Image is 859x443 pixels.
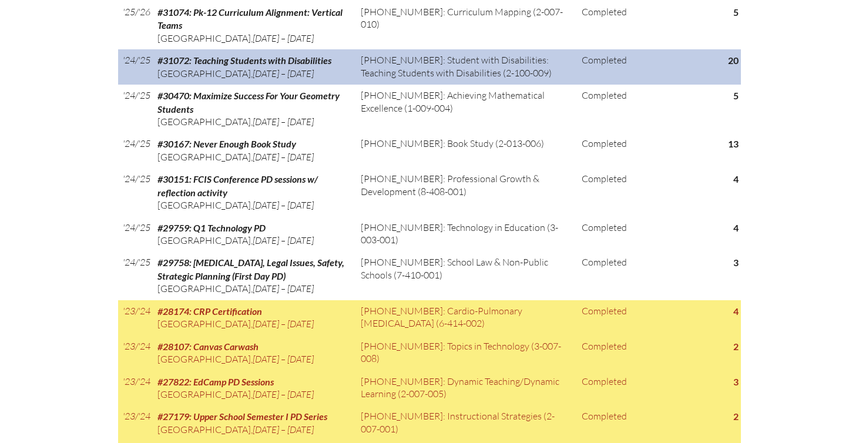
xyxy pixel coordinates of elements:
[253,388,314,400] span: [DATE] – [DATE]
[577,1,639,49] td: Completed
[157,306,262,317] span: #28174: CRP Certification
[728,55,739,66] strong: 20
[356,371,577,406] td: [PHONE_NUMBER]: Dynamic Teaching/Dynamic Learning (2-007-005)
[118,371,153,406] td: '23/'24
[577,251,639,300] td: Completed
[253,151,314,163] span: [DATE] – [DATE]
[157,138,296,149] span: #30167: Never Enough Book Study
[153,85,356,133] td: ,
[356,49,577,85] td: [PHONE_NUMBER]: Student with Disabilities: Teaching Students with Disabilities (2-100-009)
[157,353,251,365] span: [GEOGRAPHIC_DATA]
[157,257,344,281] span: #29758: [MEDICAL_DATA], Legal Issues, Safety, Strategic Planning (First Day PD)
[356,217,577,252] td: [PHONE_NUMBER]: Technology in Education (3-003-001)
[253,353,314,365] span: [DATE] – [DATE]
[356,335,577,371] td: [PHONE_NUMBER]: Topics in Technology (3-007-008)
[157,376,274,387] span: #27822: EdCamp PD Sessions
[577,217,639,252] td: Completed
[153,168,356,216] td: ,
[118,335,153,371] td: '23/'24
[157,68,251,79] span: [GEOGRAPHIC_DATA]
[157,222,266,233] span: #29759: Q1 Technology PD
[577,133,639,168] td: Completed
[118,1,153,49] td: '25/'26
[577,49,639,85] td: Completed
[157,411,327,422] span: #27179: Upper School Semester I PD Series
[118,300,153,335] td: '23/'24
[157,151,251,163] span: [GEOGRAPHIC_DATA]
[356,85,577,133] td: [PHONE_NUMBER]: Achieving Mathematical Excellence (1-009-004)
[157,388,251,400] span: [GEOGRAPHIC_DATA]
[253,318,314,330] span: [DATE] – [DATE]
[356,168,577,216] td: [PHONE_NUMBER]: Professional Growth & Development (8-408-001)
[157,234,251,246] span: [GEOGRAPHIC_DATA]
[118,251,153,300] td: '24/'25
[118,133,153,168] td: '24/'25
[157,90,340,114] span: #30470: Maximize Success For Your Geometry Students
[118,85,153,133] td: '24/'25
[733,257,739,268] strong: 3
[157,116,251,127] span: [GEOGRAPHIC_DATA]
[157,173,318,197] span: #30151: FCIS Conference PD sessions w/ reflection activity
[253,32,314,44] span: [DATE] – [DATE]
[253,68,314,79] span: [DATE] – [DATE]
[733,173,739,184] strong: 4
[733,222,739,233] strong: 4
[577,405,639,441] td: Completed
[157,283,251,294] span: [GEOGRAPHIC_DATA]
[118,217,153,252] td: '24/'25
[157,424,251,435] span: [GEOGRAPHIC_DATA]
[253,424,314,435] span: [DATE] – [DATE]
[153,49,356,85] td: ,
[118,405,153,441] td: '23/'24
[157,318,251,330] span: [GEOGRAPHIC_DATA]
[153,1,356,49] td: ,
[153,133,356,168] td: ,
[157,199,251,211] span: [GEOGRAPHIC_DATA]
[577,85,639,133] td: Completed
[733,306,739,317] strong: 4
[153,405,356,441] td: ,
[153,371,356,406] td: ,
[157,32,251,44] span: [GEOGRAPHIC_DATA]
[733,411,739,422] strong: 2
[253,199,314,211] span: [DATE] – [DATE]
[733,341,739,352] strong: 2
[253,234,314,246] span: [DATE] – [DATE]
[733,6,739,18] strong: 5
[577,335,639,371] td: Completed
[157,341,259,352] span: #28107: Canvas Carwash
[577,371,639,406] td: Completed
[728,138,739,149] strong: 13
[153,335,356,371] td: ,
[118,49,153,85] td: '24/'25
[153,251,356,300] td: ,
[356,251,577,300] td: [PHONE_NUMBER]: School Law & Non-Public Schools (7-410-001)
[153,217,356,252] td: ,
[356,405,577,441] td: [PHONE_NUMBER]: Instructional Strategies (2-007-001)
[253,283,314,294] span: [DATE] – [DATE]
[356,133,577,168] td: [PHONE_NUMBER]: Book Study (2-013-006)
[577,300,639,335] td: Completed
[253,116,314,127] span: [DATE] – [DATE]
[356,1,577,49] td: [PHONE_NUMBER]: Curriculum Mapping (2-007-010)
[157,55,331,66] span: #31072: Teaching Students with Disabilities
[157,6,343,31] span: #31074: Pk-12 Curriculum Alignment: Vertical Teams
[356,300,577,335] td: [PHONE_NUMBER]: Cardio-Pulmonary [MEDICAL_DATA] (6-414-002)
[577,168,639,216] td: Completed
[118,168,153,216] td: '24/'25
[733,90,739,101] strong: 5
[733,376,739,387] strong: 3
[153,300,356,335] td: ,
